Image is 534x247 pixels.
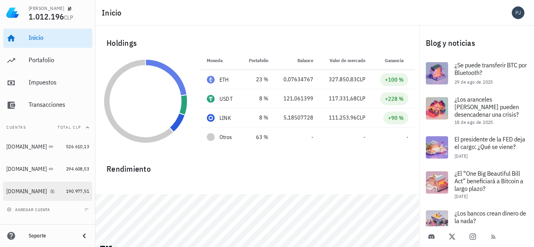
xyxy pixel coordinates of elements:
div: +90 % [388,114,404,122]
a: [DOMAIN_NAME] 526.610,13 [3,137,92,156]
div: Impuestos [29,78,89,86]
span: ¿Los aranceles [PERSON_NAME] pueden desencadenar una crisis? [454,95,519,118]
span: 18 de ago de 2025 [454,119,493,125]
span: [DATE] [454,193,468,199]
div: [DOMAIN_NAME] [6,188,47,195]
span: 526.610,13 [66,143,89,149]
span: 29 de ago de 2025 [454,79,493,85]
span: El presidente de la FED deja el cargo: ¿Qué se viene? [454,135,525,151]
span: 327.850,83 [329,76,357,83]
div: 5,18507728 [281,114,313,122]
a: ¿Los bancos crean dinero de la nada? [419,204,534,239]
span: 117.331,68 [329,95,357,102]
span: agregar cuenta [8,207,50,212]
span: 1.012.196 [29,11,64,22]
a: ¿Se puede transferir BTC por Bluetooth? 29 de ago de 2025 [419,56,534,91]
span: Ganancia [385,57,408,63]
div: USDT [219,95,233,103]
div: [DOMAIN_NAME] [6,143,47,150]
span: - [406,133,408,141]
span: 294.608,53 [66,166,89,172]
div: Transacciones [29,101,89,108]
div: 23 % [247,75,268,84]
a: [DOMAIN_NAME] 294.608,53 [3,159,92,178]
div: Holdings [100,30,415,56]
span: [DATE] [454,153,468,159]
span: CLP [357,76,365,83]
span: - [363,133,365,141]
button: CuentasTotal CLP [3,118,92,137]
span: ¿Se puede transferir BTC por Bluetooth? [454,61,527,76]
a: Impuestos [3,73,92,92]
th: Portafolio [241,51,275,70]
div: ETH-icon [207,76,215,84]
a: Portafolio [3,51,92,70]
a: ¿Los aranceles [PERSON_NAME] pueden desencadenar una crisis? 18 de ago de 2025 [419,91,534,130]
h1: Inicio [102,6,125,19]
div: Inicio [29,34,89,41]
div: 63 % [247,133,268,141]
div: 8 % [247,94,268,103]
span: Total CLP [58,125,81,130]
div: [DOMAIN_NAME] [6,166,47,173]
span: ¿Los bancos crean dinero de la nada? [454,209,526,225]
a: Transacciones [3,96,92,115]
th: Balance [275,51,320,70]
span: 111.253,96 [329,114,357,121]
div: Portafolio [29,56,89,64]
span: - [311,133,313,141]
div: 8 % [247,114,268,122]
div: [PERSON_NAME] [29,5,64,12]
div: 121,061399 [281,94,313,103]
a: ¿El “One Big Beautiful Bill Act” beneficiará a Bitcoin a largo plazo? [DATE] [419,165,534,204]
div: LINK-icon [207,114,215,122]
span: Otros [219,133,232,141]
th: Moneda [200,51,241,70]
th: Valor de mercado [320,51,372,70]
a: Inicio [3,29,92,48]
span: CLP [357,114,365,121]
div: avatar [512,6,524,19]
a: El presidente de la FED deja el cargo: ¿Qué se viene? [DATE] [419,130,534,165]
span: ¿El “One Big Beautiful Bill Act” beneficiará a Bitcoin a largo plazo? [454,169,523,192]
div: +228 % [385,95,404,103]
div: Blog y noticias [419,30,534,56]
div: LINK [219,114,231,122]
div: +100 % [385,76,404,84]
span: CLP [64,14,73,21]
div: Soporte [29,233,73,239]
div: USDT-icon [207,95,215,103]
button: agregar cuenta [5,206,54,214]
div: 0,07634767 [281,75,313,84]
span: CLP [357,95,365,102]
a: [DOMAIN_NAME] 190.977,51 [3,182,92,201]
span: 190.977,51 [66,188,89,194]
div: ETH [219,76,229,84]
div: Rendimiento [100,156,415,175]
img: LedgiFi [6,6,19,19]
